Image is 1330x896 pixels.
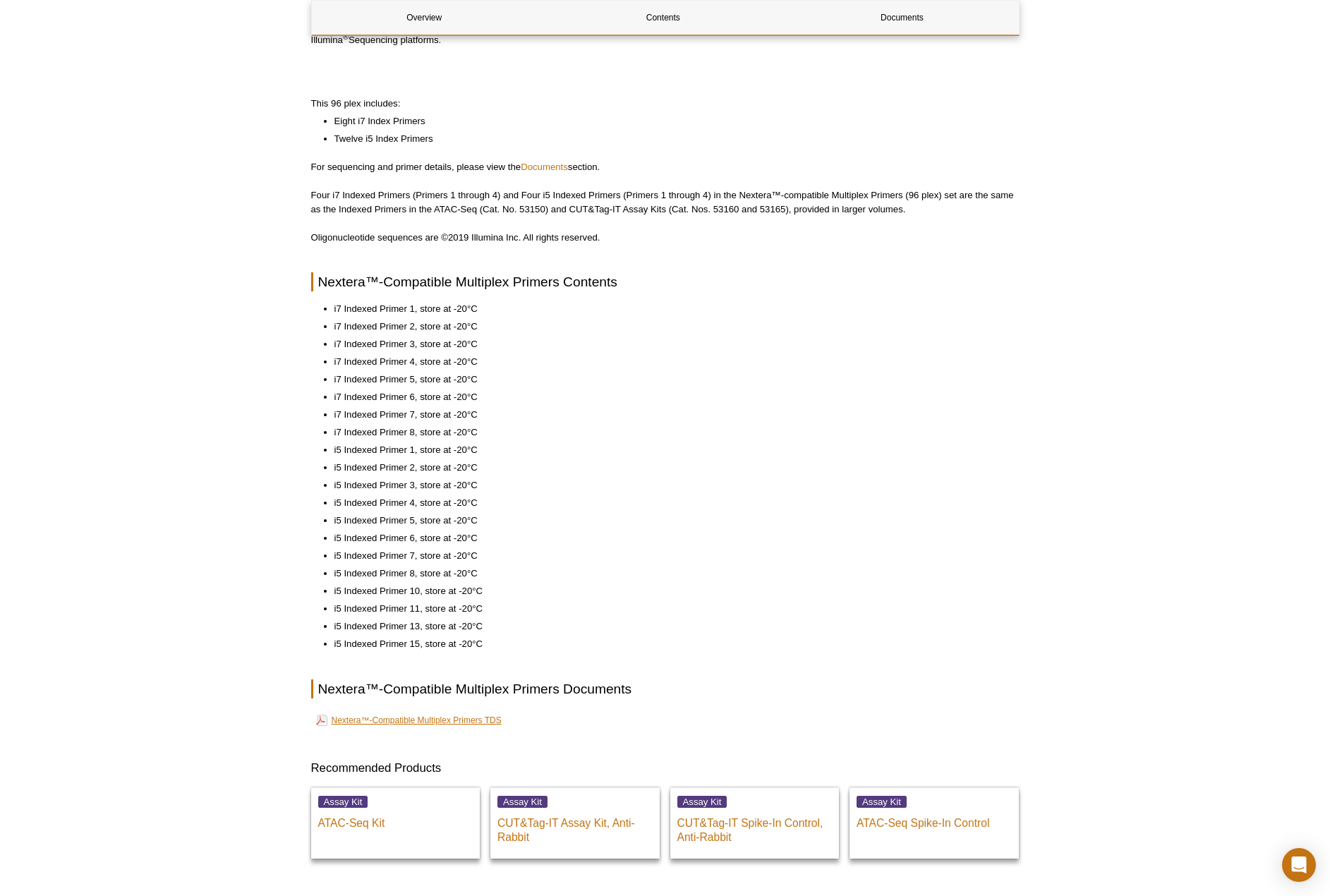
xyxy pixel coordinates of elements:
li: i7 Indexed Primer 2, store at -20°C [334,320,1005,334]
span: Assay Kit [857,796,907,808]
li: Twelve i5 Index Primers [334,132,1005,146]
li: i5 Indexed Primer 1, store at -20°C [334,443,1005,457]
li: i5 Indexed Primer 10, store at -20°C [334,584,1005,598]
div: Open Intercom Messenger [1282,848,1316,882]
li: i7 Indexed Primer 1, store at -20°C [334,302,1005,316]
p: For sequencing and primer details, please view the section. [311,160,1020,174]
a: Assay Kit CUT&Tag-IT Spike-In Control, Anti-Rabbit [670,787,840,859]
p: ATAC-Seq Spike-In Control [857,809,1012,830]
li: i5 Indexed Primer 15, store at -20°C [334,637,1005,651]
p: CUT&Tag-IT Assay Kit, Anti-Rabbit [497,809,653,844]
li: i5 Indexed Primer 4, store at -20°C [334,496,1005,510]
a: Documents [521,162,568,172]
span: Assay Kit [497,796,548,808]
li: i5 Indexed Primer 2, store at -20°C [334,461,1005,475]
li: i5 Indexed Primer 13, store at -20°C [334,619,1005,634]
li: i7 Indexed Primer 8, store at -20°C [334,425,1005,440]
h2: Nextera™-Compatible Multiplex Primers Documents [311,679,1020,698]
a: Assay Kit ATAC-Seq Kit [311,787,480,859]
p: ATAC-Seq Kit [318,809,473,830]
li: i5 Indexed Primer 6, store at -20°C [334,531,1005,545]
span: Assay Kit [318,796,368,808]
li: i7 Indexed Primer 4, store at -20°C [334,355,1005,369]
li: i5 Indexed Primer 8, store at -20°C [334,567,1005,581]
li: i7 Indexed Primer 6, store at -20°C [334,390,1005,404]
sup: ® [343,32,349,41]
li: i5 Indexed Primer 7, store at -20°C [334,549,1005,563]
a: Overview [312,1,537,35]
li: i5 Indexed Primer 3, store at -20°C [334,478,1005,492]
a: Assay Kit ATAC-Seq Spike-In Control [850,787,1019,859]
li: i7 Indexed Primer 7, store at -20°C [334,408,1005,422]
h2: Nextera™-Compatible Multiplex Primers Contents [311,272,1020,291]
p: Four i7 Indexed Primers (Primers 1 through 4) and Four i5 Indexed Primers (Primers 1 through 4) i... [311,188,1020,217]
a: Assay Kit CUT&Tag-IT Assay Kit, Anti-Rabbit [490,787,660,859]
p: This 96 plex includes: [311,97,1020,111]
a: Documents [790,1,1015,35]
li: i7 Indexed Primer 3, store at -20°C [334,337,1005,351]
a: Nextera™-Compatible Multiplex Primers TDS [316,712,502,729]
p: Oligonucleotide sequences are ©2019 Illumina Inc. All rights reserved. [311,231,1020,245]
li: i7 Indexed Primer 5, store at -20°C [334,373,1005,387]
span: Assay Kit [677,796,727,808]
h3: Recommended Products [311,760,1020,777]
li: Eight i7 Index Primers [334,114,1005,128]
li: i5 Indexed Primer 11, store at -20°C [334,602,1005,616]
a: Contents [550,1,775,35]
p: CUT&Tag-IT Spike-In Control, Anti-Rabbit [677,809,833,844]
li: i5 Indexed Primer 5, store at -20°C [334,514,1005,528]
